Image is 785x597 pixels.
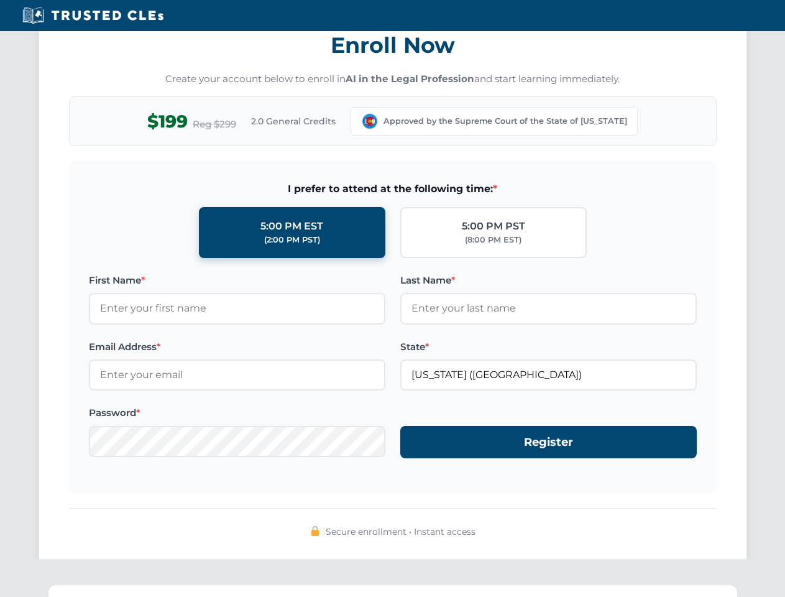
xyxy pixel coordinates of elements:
input: Enter your last name [400,293,697,324]
input: Enter your first name [89,293,385,324]
p: Create your account below to enroll in and start learning immediately. [69,72,717,86]
input: Enter your email [89,359,385,391]
span: $199 [147,108,188,136]
span: Secure enrollment • Instant access [326,525,475,539]
div: (2:00 PM PST) [264,234,320,246]
span: 2.0 General Credits [251,114,336,128]
img: 🔒 [310,526,320,536]
label: State [400,340,697,354]
label: Last Name [400,273,697,288]
button: Register [400,426,697,459]
span: Approved by the Supreme Court of the State of [US_STATE] [383,115,627,127]
img: Trusted CLEs [19,6,167,25]
span: Reg $299 [193,117,236,132]
label: First Name [89,273,385,288]
strong: AI in the Legal Profession [346,73,474,85]
input: Colorado (CO) [400,359,697,391]
div: (8:00 PM EST) [465,234,521,246]
div: 5:00 PM EST [260,218,323,234]
div: 5:00 PM PST [462,218,525,234]
label: Email Address [89,340,385,354]
label: Password [89,405,385,420]
img: Colorado Supreme Court [361,113,379,130]
span: I prefer to attend at the following time: [89,181,697,197]
h3: Enroll Now [69,25,717,65]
